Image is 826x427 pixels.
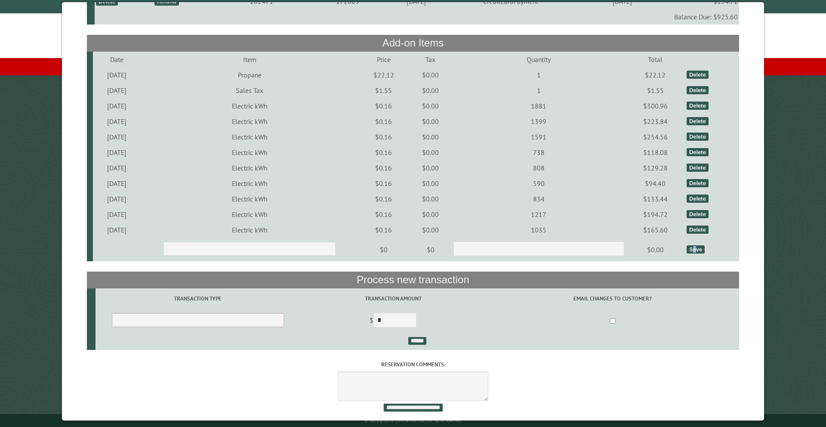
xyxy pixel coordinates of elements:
[358,176,409,191] td: $0.16
[409,176,452,191] td: $0.00
[358,191,409,207] td: $0.16
[687,86,709,94] div: Delete
[626,222,685,238] td: $165.60
[687,179,709,187] div: Delete
[358,98,409,114] td: $0.16
[93,176,141,191] td: [DATE]
[141,129,358,145] td: Electric kWh
[358,129,409,145] td: $0.16
[95,9,740,25] td: Balance Due: $925.60
[452,145,626,160] td: 738
[409,207,452,222] td: $0.00
[409,83,452,98] td: $0.00
[141,52,358,67] td: Item
[487,294,738,303] label: Email changes to customer?
[452,114,626,129] td: 1399
[141,207,358,222] td: Electric kWh
[626,83,685,98] td: $1.55
[626,176,685,191] td: $94.40
[626,160,685,176] td: $129.28
[358,114,409,129] td: $0.16
[626,52,685,67] td: Total
[93,145,141,160] td: [DATE]
[452,176,626,191] td: 590
[626,114,685,129] td: $223.84
[93,114,141,129] td: [DATE]
[93,52,141,67] td: Date
[687,245,705,254] div: Save
[687,71,709,79] div: Delete
[141,191,358,207] td: Electric kWh
[409,222,452,238] td: $0.00
[687,117,709,125] div: Delete
[687,226,709,234] div: Delete
[452,160,626,176] td: 808
[452,129,626,145] td: 1591
[452,191,626,207] td: 834
[452,83,626,98] td: 1
[409,160,452,176] td: $0.00
[358,145,409,160] td: $0.16
[626,129,685,145] td: $254.56
[93,160,141,176] td: [DATE]
[626,191,685,207] td: $133.44
[87,360,740,368] label: Reservation comments:
[93,98,141,114] td: [DATE]
[87,272,740,288] th: Process new transaction
[626,207,685,222] td: $194.72
[409,145,452,160] td: $0.00
[358,52,409,67] td: Price
[358,83,409,98] td: $1.55
[409,129,452,145] td: $0.00
[364,418,462,423] small: © Campground Commander LLC. All rights reserved.
[93,207,141,222] td: [DATE]
[626,98,685,114] td: $300.96
[626,67,685,83] td: $22.12
[93,129,141,145] td: [DATE]
[626,238,685,262] td: $0.00
[141,83,358,98] td: Sales Tax
[302,294,485,303] label: Transaction Amount
[452,98,626,114] td: 1881
[409,52,452,67] td: Tax
[141,145,358,160] td: Electric kWh
[452,67,626,83] td: 1
[87,35,740,51] th: Add-on Items
[97,294,299,303] label: Transaction Type
[409,98,452,114] td: $0.00
[93,83,141,98] td: [DATE]
[141,98,358,114] td: Electric kWh
[409,67,452,83] td: $0.00
[358,238,409,262] td: $0
[687,164,709,172] div: Delete
[358,222,409,238] td: $0.16
[93,222,141,238] td: [DATE]
[141,67,358,83] td: Propane
[626,145,685,160] td: $118.08
[141,114,358,129] td: Electric kWh
[687,195,709,203] div: Delete
[452,222,626,238] td: 1035
[687,133,709,141] div: Delete
[93,67,141,83] td: [DATE]
[141,222,358,238] td: Electric kWh
[93,191,141,207] td: [DATE]
[409,238,452,262] td: $0
[409,191,452,207] td: $0.00
[358,207,409,222] td: $0.16
[358,67,409,83] td: $22.12
[452,52,626,67] td: Quantity
[687,102,709,110] div: Delete
[141,160,358,176] td: Electric kWh
[358,160,409,176] td: $0.16
[687,210,709,218] div: Delete
[452,207,626,222] td: 1217
[141,176,358,191] td: Electric kWh
[687,148,709,156] div: Delete
[409,114,452,129] td: $0.00
[300,309,486,333] td: $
